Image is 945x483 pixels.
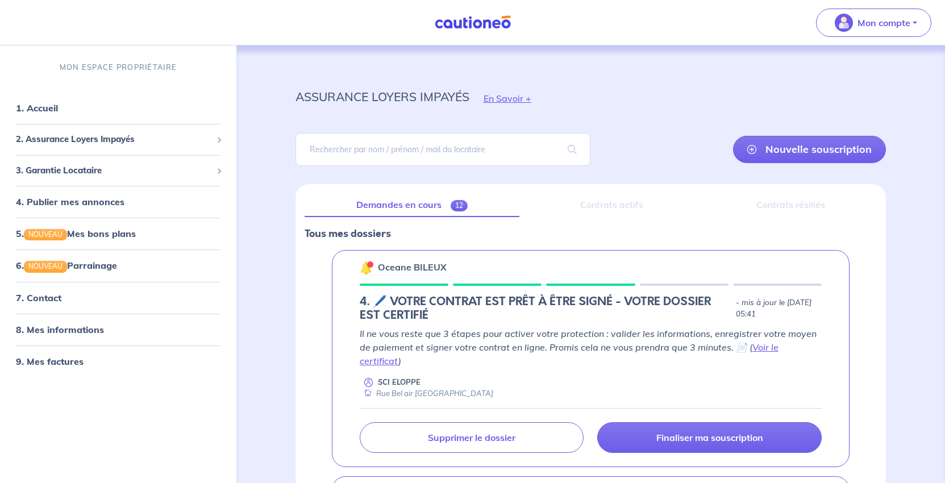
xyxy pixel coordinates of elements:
a: 9. Mes factures [16,356,84,367]
img: illu_account_valid_menu.svg [835,14,853,32]
a: 4. Publier mes annonces [16,196,124,207]
input: Rechercher par nom / prénom / mail du locataire [295,133,591,166]
img: Cautioneo [430,15,515,30]
a: 6.NOUVEAUParrainage [16,260,117,271]
a: Nouvelle souscription [733,136,886,163]
div: Rue Bel air [GEOGRAPHIC_DATA] [360,388,493,399]
p: Oceane BILEUX [378,260,447,274]
div: 7. Contact [5,286,232,309]
div: state: CONTRACT-INFO-IN-PROGRESS, Context: NEW,CHOOSE-CERTIFICATE,ALONE,LESSOR-DOCUMENTS [360,295,822,322]
a: 5.NOUVEAUMes bons plans [16,228,136,239]
a: 7. Contact [16,292,61,303]
div: 8. Mes informations [5,318,232,341]
button: illu_account_valid_menu.svgMon compte [816,9,931,37]
p: SCI ELOPPE [378,377,421,388]
p: Supprimer le dossier [428,432,515,443]
a: Supprimer le dossier [360,422,584,453]
div: 4. Publier mes annonces [5,190,232,213]
h5: 4. 🖊️ VOTRE CONTRAT EST PRÊT À ÊTRE SIGNÉ - VOTRE DOSSIER EST CERTIFIÉ [360,295,731,322]
img: 🔔 [360,261,373,274]
div: 3. Garantie Locataire [5,160,232,182]
a: Demandes en cours12 [305,193,519,217]
a: 1. Accueil [16,102,58,114]
p: assurance loyers impayés [295,86,469,107]
span: 12 [451,200,468,211]
span: 2. Assurance Loyers Impayés [16,133,212,146]
div: 5.NOUVEAUMes bons plans [5,222,232,245]
p: Finaliser ma souscription [656,432,763,443]
div: 9. Mes factures [5,350,232,373]
button: En Savoir + [469,82,546,115]
span: 3. Garantie Locataire [16,164,212,177]
div: 2. Assurance Loyers Impayés [5,128,232,151]
p: MON ESPACE PROPRIÉTAIRE [60,62,177,73]
div: 1. Accueil [5,97,232,119]
p: - mis à jour le [DATE] 05:41 [736,297,822,320]
p: Mon compte [857,16,910,30]
a: Finaliser ma souscription [597,422,822,453]
span: search [554,134,590,165]
p: Il ne vous reste que 3 étapes pour activer votre protection : valider les informations, enregistr... [360,327,822,368]
p: Tous mes dossiers [305,226,877,241]
a: 8. Mes informations [16,324,104,335]
div: 6.NOUVEAUParrainage [5,254,232,277]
